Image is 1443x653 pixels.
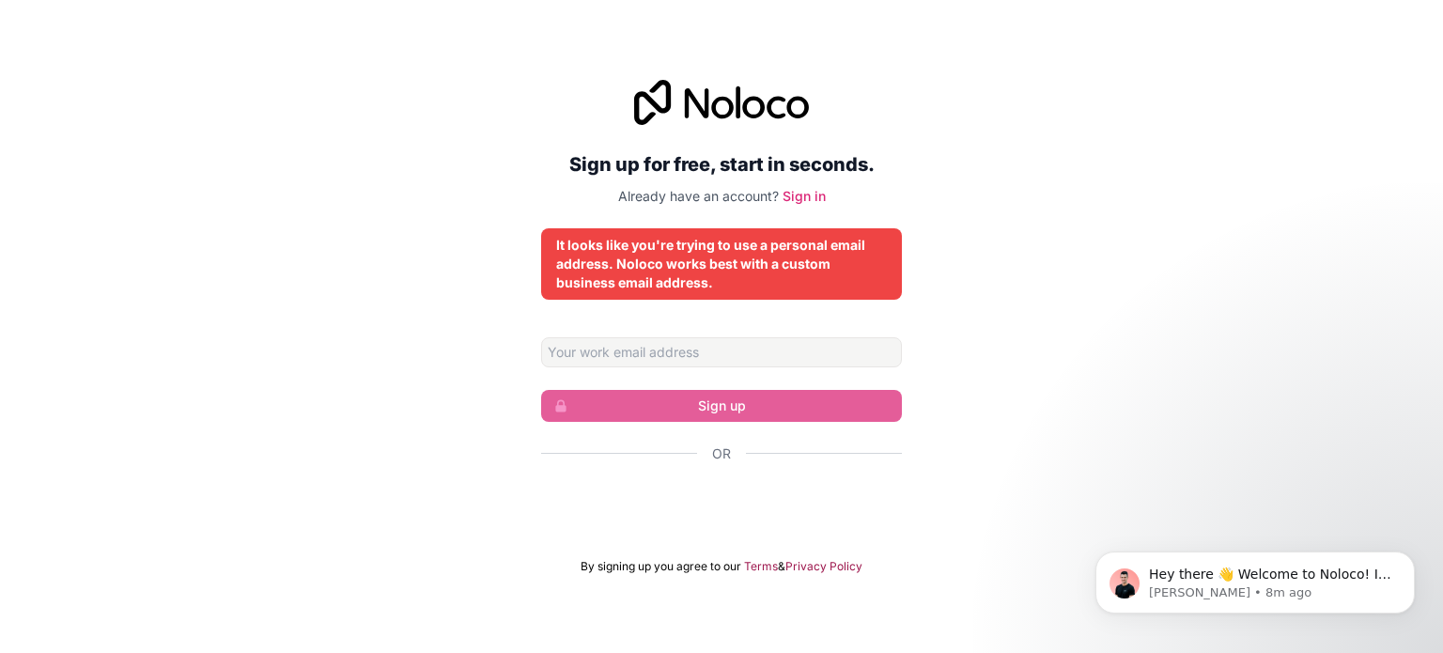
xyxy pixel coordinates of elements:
[541,390,902,422] button: Sign up
[556,236,887,292] div: It looks like you're trying to use a personal email address. Noloco works best with a custom busi...
[712,444,731,463] span: Or
[541,148,902,181] h2: Sign up for free, start in seconds.
[532,484,911,525] iframe: Sign in with Google Button
[778,559,785,574] span: &
[1067,512,1443,644] iframe: Intercom notifications message
[581,559,741,574] span: By signing up you agree to our
[785,559,862,574] a: Privacy Policy
[541,337,902,367] input: Email address
[783,188,826,204] a: Sign in
[744,559,778,574] a: Terms
[618,188,779,204] span: Already have an account?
